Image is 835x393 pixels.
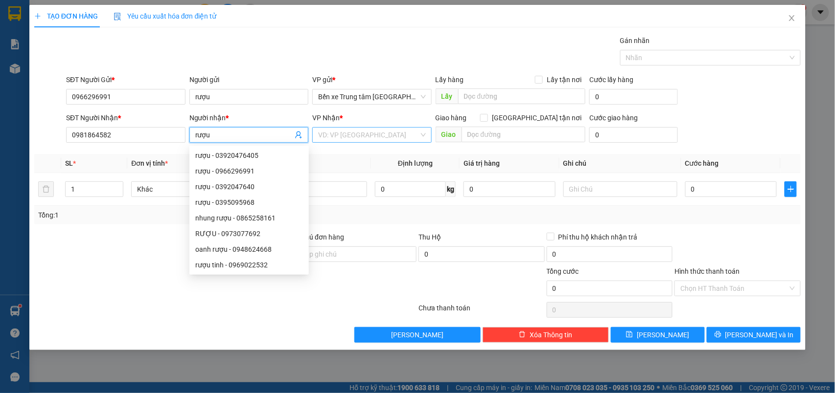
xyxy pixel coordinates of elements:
[417,303,546,320] div: Chưa thanh toán
[620,37,650,44] label: Gán nhãn
[589,114,638,122] label: Cước giao hàng
[462,127,585,142] input: Dọc đường
[189,74,309,85] div: Người gửi
[189,148,309,163] div: rượu - 03920476405
[38,181,54,197] button: delete
[530,329,572,340] span: Xóa Thông tin
[589,89,678,105] input: Cước lấy hàng
[637,329,689,340] span: [PERSON_NAME]
[392,329,444,340] span: [PERSON_NAME]
[543,74,585,85] span: Lấy tận nơi
[195,260,303,270] div: rượu tinh - 0969022532
[290,233,344,241] label: Ghi chú đơn hàng
[34,12,98,20] span: TẠO ĐƠN HÀNG
[674,267,740,275] label: Hình thức thanh toán
[464,159,500,167] span: Giá trị hàng
[788,14,796,22] span: close
[66,74,186,85] div: SĐT Người Gửi
[778,5,806,32] button: Close
[137,182,239,196] span: Khác
[464,181,556,197] input: 0
[131,159,168,167] span: Đơn vị tính
[785,181,797,197] button: plus
[65,159,73,167] span: SL
[436,114,467,122] span: Giao hàng
[418,233,441,241] span: Thu Hộ
[189,112,309,123] div: Người nhận
[563,181,677,197] input: Ghi Chú
[398,159,433,167] span: Định lượng
[38,210,323,220] div: Tổng: 1
[189,163,309,179] div: rượu - 0966296991
[189,257,309,273] div: rượu tinh - 0969022532
[436,88,458,104] span: Lấy
[446,181,456,197] span: kg
[626,331,633,339] span: save
[559,154,681,173] th: Ghi chú
[488,112,585,123] span: [GEOGRAPHIC_DATA] tận nơi
[785,185,796,193] span: plus
[589,127,678,143] input: Cước giao hàng
[195,244,303,255] div: oanh rượu - 0948624668
[354,327,481,343] button: [PERSON_NAME]
[436,127,462,142] span: Giao
[195,213,303,223] div: nhung rượu - 0865258161
[547,267,579,275] span: Tổng cước
[519,331,526,339] span: delete
[114,12,217,20] span: Yêu cầu xuất hóa đơn điện tử
[685,159,719,167] span: Cước hàng
[189,226,309,241] div: RƯỢU - 0973077692
[189,179,309,195] div: rượu - 0392047640
[318,89,426,104] span: Bến xe Trung tâm Lào Cai
[195,150,303,161] div: rượu - 03920476405
[483,327,609,343] button: deleteXóa Thông tin
[715,331,721,339] span: printer
[189,210,309,226] div: nhung rượu - 0865258161
[458,88,585,104] input: Dọc đường
[295,131,302,139] span: user-add
[290,246,417,262] input: Ghi chú đơn hàng
[34,13,41,20] span: plus
[189,241,309,257] div: oanh rượu - 0948624668
[66,112,186,123] div: SĐT Người Nhận
[436,76,464,84] span: Lấy hàng
[195,228,303,239] div: RƯỢU - 0973077692
[195,181,303,192] div: rượu - 0392047640
[589,76,633,84] label: Cước lấy hàng
[253,181,367,197] input: VD: Bàn, Ghế
[707,327,801,343] button: printer[PERSON_NAME] và In
[555,232,642,242] span: Phí thu hộ khách nhận trả
[195,166,303,176] div: rượu - 0966296991
[114,13,121,21] img: icon
[195,197,303,208] div: rượu - 0395095968
[611,327,705,343] button: save[PERSON_NAME]
[189,195,309,210] div: rượu - 0395095968
[312,114,340,122] span: VP Nhận
[312,74,432,85] div: VP gửi
[725,329,794,340] span: [PERSON_NAME] và In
